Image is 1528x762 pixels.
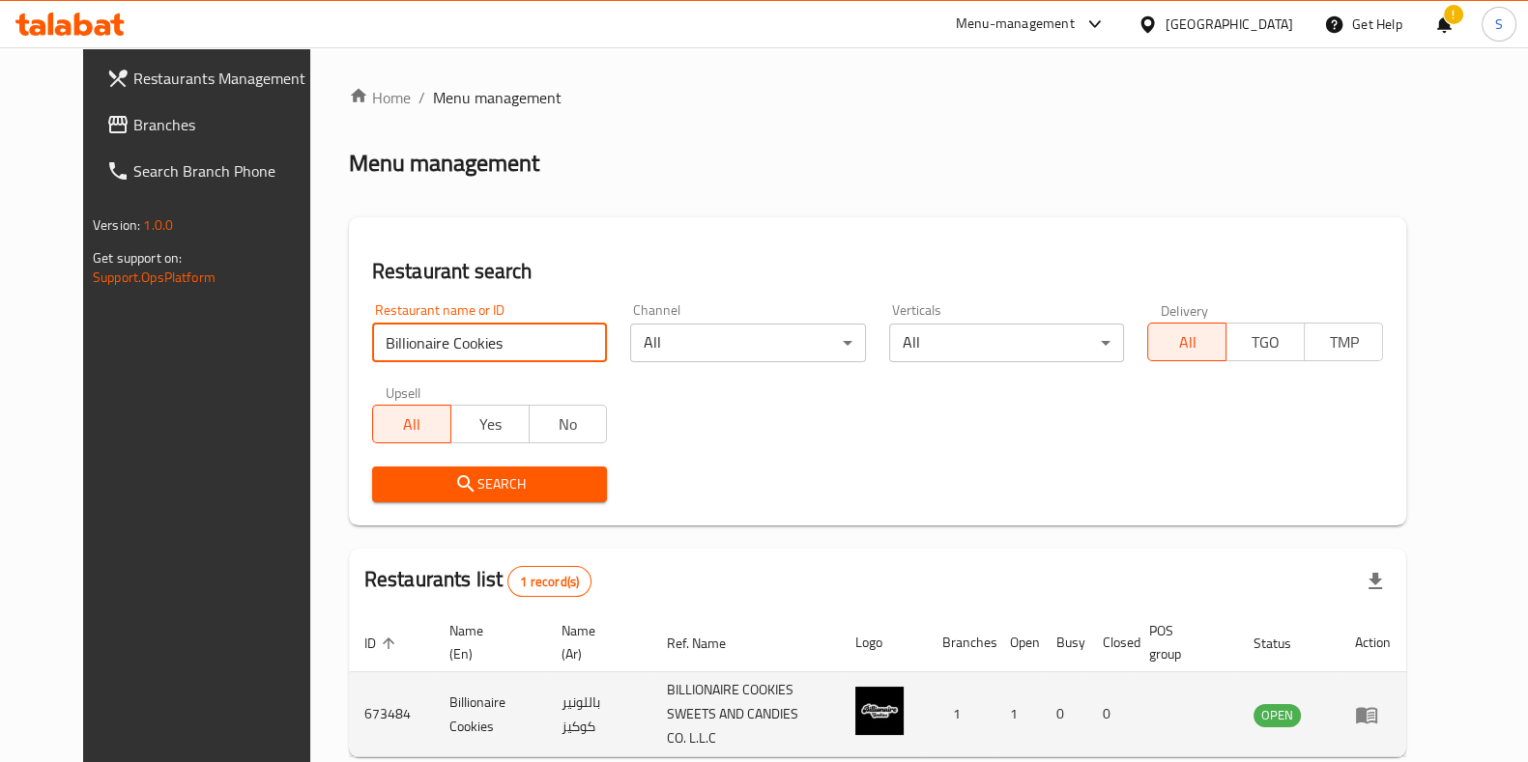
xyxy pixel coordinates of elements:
[650,672,839,757] td: BILLIONAIRE COOKIES SWEETS AND CANDIES CO. L.L.C
[450,405,530,443] button: Yes
[372,257,1383,286] h2: Restaurant search
[546,672,651,757] td: باللونير كوكيز
[418,86,425,109] li: /
[855,687,904,735] img: Billionaire Cookies
[133,159,323,183] span: Search Branch Phone
[133,113,323,136] span: Branches
[995,672,1041,757] td: 1
[388,472,592,496] span: Search
[386,385,421,399] label: Upsell
[507,566,591,597] div: Total records count
[1495,14,1503,35] span: S
[381,410,444,438] span: All
[630,324,866,362] div: All
[1041,672,1087,757] td: 0
[143,212,173,238] span: 1.0.0
[91,55,338,101] a: Restaurants Management
[91,101,338,148] a: Branches
[508,573,591,591] span: 1 record(s)
[927,613,995,672] th: Branches
[372,324,608,362] input: Search for restaurant name or ID..
[349,148,539,179] h2: Menu management
[364,632,401,655] span: ID
[1254,632,1316,655] span: Status
[666,632,750,655] span: Ref. Name
[840,613,927,672] th: Logo
[349,672,434,757] td: 673484
[1149,619,1215,665] span: POS group
[372,405,451,443] button: All
[364,565,591,597] h2: Restaurants list
[449,619,523,665] span: Name (En)
[133,67,323,90] span: Restaurants Management
[1340,613,1406,672] th: Action
[1087,672,1134,757] td: 0
[93,245,182,270] span: Get support on:
[889,324,1125,362] div: All
[433,86,562,109] span: Menu management
[529,405,608,443] button: No
[1304,323,1383,361] button: TMP
[562,619,628,665] span: Name (Ar)
[459,410,522,438] span: Yes
[1156,328,1219,356] span: All
[1147,323,1226,361] button: All
[434,672,546,757] td: Billionaire Cookies
[537,410,600,438] span: No
[1087,613,1134,672] th: Closed
[1225,323,1305,361] button: TGO
[93,265,216,290] a: Support.OpsPlatform
[349,86,1406,109] nav: breadcrumb
[1161,303,1209,317] label: Delivery
[995,613,1041,672] th: Open
[1041,613,1087,672] th: Busy
[1234,328,1297,356] span: TGO
[1254,704,1301,726] span: OPEN
[1254,704,1301,727] div: OPEN
[1355,703,1391,726] div: Menu
[91,148,338,194] a: Search Branch Phone
[93,212,140,238] span: Version:
[1312,328,1375,356] span: TMP
[956,13,1075,36] div: Menu-management
[349,613,1406,757] table: enhanced table
[927,672,995,757] td: 1
[349,86,411,109] a: Home
[372,466,608,502] button: Search
[1352,558,1398,605] div: Export file
[1166,14,1293,35] div: [GEOGRAPHIC_DATA]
